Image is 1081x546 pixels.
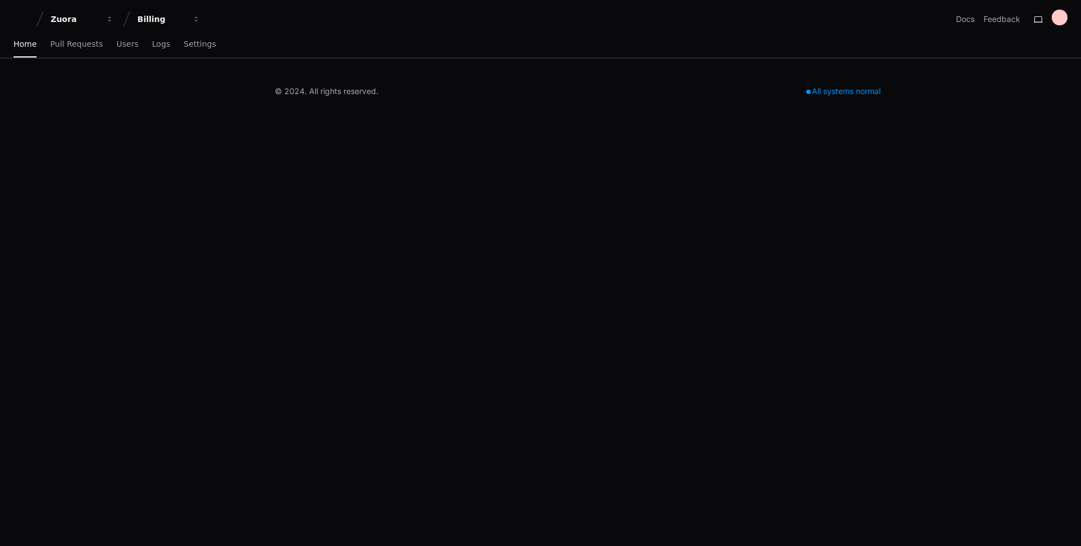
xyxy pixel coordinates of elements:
span: Users [117,41,139,47]
a: Logs [152,32,170,57]
div: Billing [137,14,186,25]
a: Pull Requests [50,32,102,57]
div: All systems normal [799,83,887,99]
span: Home [14,41,37,47]
a: Home [14,32,37,57]
button: Feedback [984,14,1020,25]
span: Pull Requests [50,41,102,47]
a: Users [117,32,139,57]
a: Docs [956,14,975,25]
div: © 2024. All rights reserved. [275,86,378,97]
a: Settings [184,32,216,57]
span: Settings [184,41,216,47]
div: Zuora [51,14,99,25]
span: Logs [152,41,170,47]
button: Billing [133,9,205,29]
button: Zuora [46,9,118,29]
